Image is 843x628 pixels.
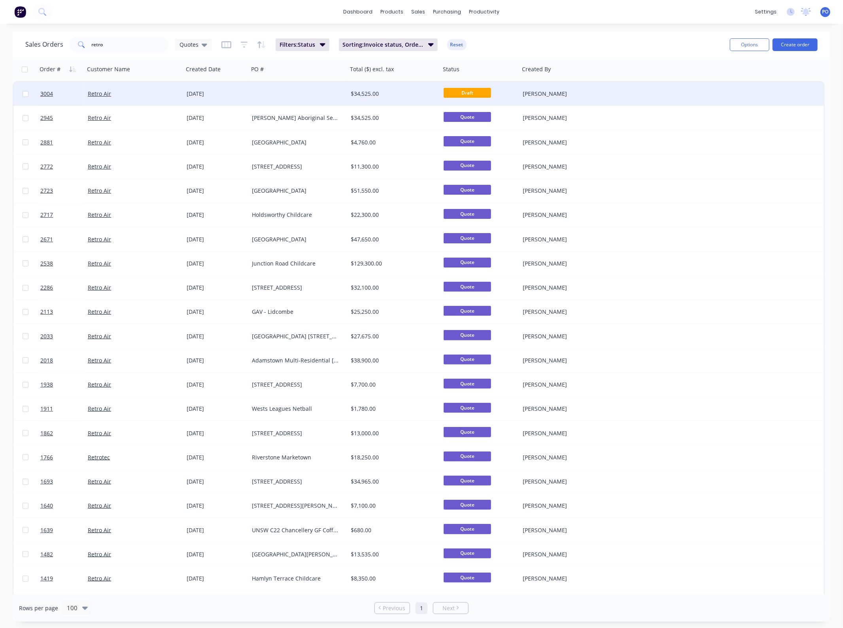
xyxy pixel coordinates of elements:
span: 1693 [40,478,53,486]
a: Retro Air [88,502,111,509]
span: Quote [444,330,491,340]
a: Retro Air [88,90,111,97]
div: UNSW C22 Chancellery GF Coffee Station [252,526,340,534]
span: Quote [444,233,491,243]
div: $34,525.00 [351,90,433,98]
img: Factory [14,6,26,18]
div: [PERSON_NAME] [523,357,611,364]
span: Draft [444,88,491,98]
div: [DATE] [187,550,246,558]
div: $13,535.00 [351,550,433,558]
span: 2772 [40,163,53,171]
div: [DATE] [187,139,246,146]
span: Quote [444,452,491,461]
button: Filters:Status [276,38,329,51]
div: [PERSON_NAME] [523,211,611,219]
div: $680.00 [351,526,433,534]
div: $47,650.00 [351,235,433,243]
a: dashboard [340,6,377,18]
div: $7,100.00 [351,502,433,510]
button: Options [730,38,769,51]
div: [DATE] [187,357,246,364]
a: Retro Air [88,211,111,218]
a: Retro Air [88,429,111,437]
span: Quote [444,258,491,268]
ul: Pagination [371,602,472,614]
div: [PERSON_NAME] [523,526,611,534]
span: 1911 [40,405,53,413]
span: Sorting: Invoice status, Order # [343,41,423,49]
span: Quote [444,427,491,437]
span: 1766 [40,453,53,461]
div: [PERSON_NAME] [523,332,611,340]
span: 1419 [40,575,53,582]
a: Retro Air [88,357,111,364]
button: Sorting:Invoice status, Order # [339,38,438,51]
div: [PERSON_NAME] [523,235,611,243]
div: [PERSON_NAME] [523,405,611,413]
a: Retrotec [88,453,110,461]
div: [STREET_ADDRESS] [252,478,340,486]
span: PO [822,8,829,15]
div: [PERSON_NAME] [523,478,611,486]
a: 1482 [40,543,88,566]
div: [PERSON_NAME] Aboriginal Services [PERSON_NAME][STREET_ADDRESS] [252,114,340,122]
a: Previous page [375,604,410,612]
a: 2286 [40,276,88,300]
div: [DATE] [187,187,246,195]
a: Retro Air [88,575,111,582]
div: Created By [522,65,551,73]
span: Quote [444,185,491,195]
div: $32,100.00 [351,284,433,292]
a: Retro Air [88,163,111,170]
span: Quote [444,403,491,413]
span: 1640 [40,502,53,510]
span: Quote [444,379,491,389]
div: [STREET_ADDRESS] [252,284,340,292]
a: Retro Air [88,260,111,267]
a: Retro Air [88,405,111,412]
div: [PERSON_NAME] [523,308,611,316]
div: [DATE] [187,381,246,389]
div: [PERSON_NAME] [523,90,611,98]
span: Quote [444,573,491,582]
div: $27,675.00 [351,332,433,340]
span: 2881 [40,139,53,146]
button: Create order [773,38,818,51]
a: Retro Air [88,550,111,558]
div: [PERSON_NAME] [523,284,611,292]
div: [PERSON_NAME] [523,550,611,558]
input: Search... [92,37,169,53]
div: settings [751,6,781,18]
a: Retro Air [88,235,111,243]
div: [GEOGRAPHIC_DATA] [STREET_ADDRESS][PERSON_NAME][PERSON_NAME] [252,332,340,340]
div: [DATE] [187,235,246,243]
div: [GEOGRAPHIC_DATA] [252,187,340,195]
div: [DATE] [187,332,246,340]
div: [GEOGRAPHIC_DATA][PERSON_NAME] [252,550,340,558]
div: productivity [465,6,504,18]
a: 2113 [40,300,88,324]
a: 2881 [40,131,88,154]
span: 2113 [40,308,53,316]
a: 3004 [40,82,88,106]
a: 2723 [40,179,88,203]
span: Quote [444,355,491,364]
span: Next [442,604,455,612]
a: Retro Air [88,114,111,121]
div: [PERSON_NAME] [523,453,611,461]
span: Quote [444,136,491,146]
div: [DATE] [187,163,246,171]
a: 1640 [40,494,88,518]
div: [DATE] [187,478,246,486]
div: Customer Name [87,65,130,73]
a: Retro Air [88,526,111,534]
div: [PERSON_NAME] [523,163,611,171]
div: [PERSON_NAME] [523,575,611,582]
span: Quote [444,524,491,534]
span: 2723 [40,187,53,195]
a: 1938 [40,373,88,397]
a: 2538 [40,252,88,275]
span: Quote [444,500,491,510]
a: 2945 [40,106,88,130]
